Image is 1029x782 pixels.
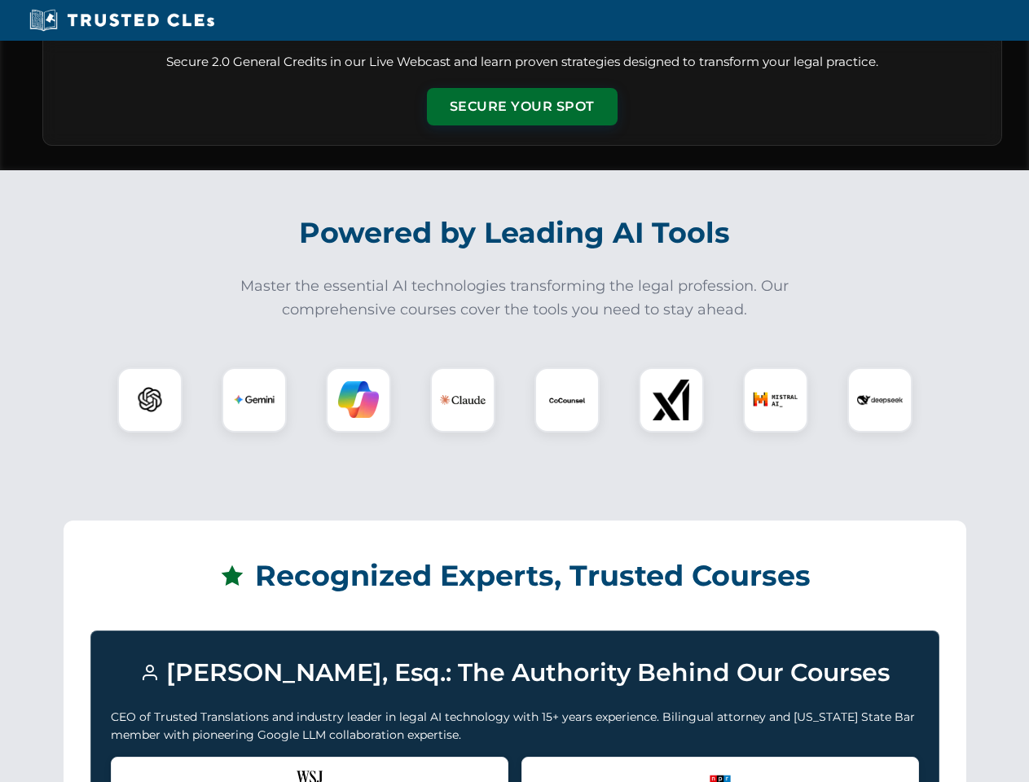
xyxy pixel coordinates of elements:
h2: Powered by Leading AI Tools [64,204,966,261]
div: ChatGPT [117,367,182,433]
p: CEO of Trusted Translations and industry leader in legal AI technology with 15+ years experience.... [111,708,919,745]
div: DeepSeek [847,367,912,433]
img: xAI Logo [651,380,692,420]
h2: Recognized Experts, Trusted Courses [90,547,939,604]
img: ChatGPT Logo [126,376,174,424]
p: Master the essential AI technologies transforming the legal profession. Our comprehensive courses... [230,275,800,322]
div: CoCounsel [534,367,600,433]
img: Trusted CLEs [24,8,219,33]
div: Mistral AI [743,367,808,433]
img: Mistral AI Logo [753,377,798,423]
img: Gemini Logo [234,380,275,420]
img: Copilot Logo [338,380,379,420]
p: Secure 2.0 General Credits in our Live Webcast and learn proven strategies designed to transform ... [63,53,982,72]
img: Claude Logo [440,377,486,423]
div: Copilot [326,367,391,433]
img: CoCounsel Logo [547,380,587,420]
button: Secure Your Spot [427,88,618,125]
div: Claude [430,367,495,433]
h3: [PERSON_NAME], Esq.: The Authority Behind Our Courses [111,651,919,695]
div: Gemini [222,367,287,433]
div: xAI [639,367,704,433]
img: DeepSeek Logo [857,377,903,423]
